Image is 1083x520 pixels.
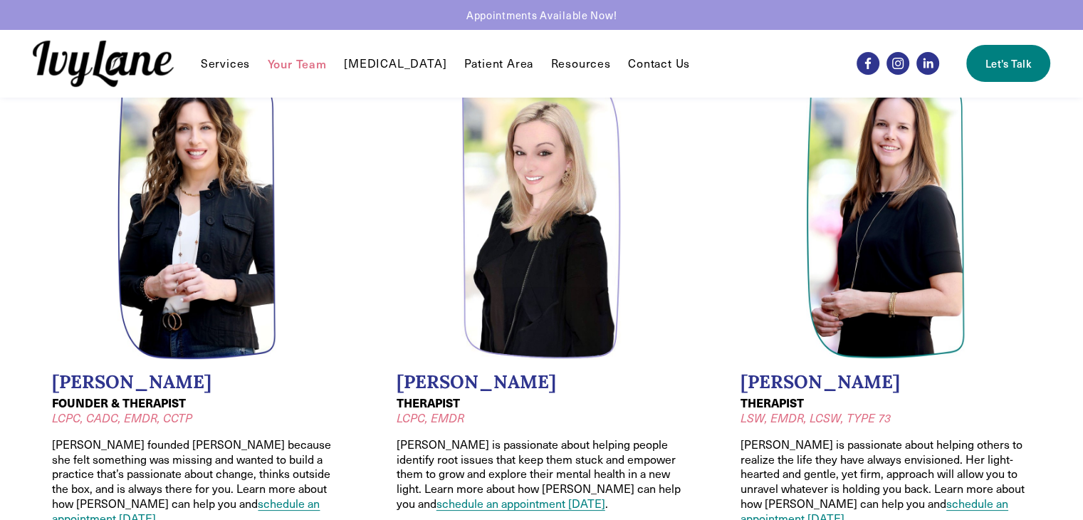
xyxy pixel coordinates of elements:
[52,395,186,411] strong: FOUNDER & THERAPIST
[268,55,327,72] a: Your Team
[464,55,534,72] a: Patient Area
[344,55,446,72] a: [MEDICAL_DATA]
[33,41,174,87] img: Ivy Lane Counseling &mdash; Therapy that works for you
[741,371,1031,393] h2: [PERSON_NAME]
[52,371,342,393] h2: [PERSON_NAME]
[966,45,1050,82] a: Let's Talk
[52,410,192,425] em: LCPC, CADC, EMDR, CCTP
[117,71,277,360] img: Headshot of Wendy Pawelski, LCPC, CADC, EMDR, CCTP. Wendy is a founder oft Ivy Lane Counseling
[397,371,687,393] h2: [PERSON_NAME]
[886,52,909,75] a: Instagram
[806,71,966,360] img: Headshot of Jodi Kautz, LSW, EMDR, TYPE 73, LCSW. Jodi is a therapist at Ivy Lane Counseling.
[461,71,621,360] img: Headshot of Jessica Wilkiel, LCPC, EMDR. Meghan is a therapist at Ivy Lane Counseling.
[551,55,611,72] a: folder dropdown
[628,55,690,72] a: Contact Us
[551,56,611,71] span: Resources
[397,395,460,411] strong: THERAPIST
[857,52,879,75] a: Facebook
[397,410,464,425] em: LCPC, EMDR
[397,437,687,511] p: [PERSON_NAME] is passionate about helping people identify root issues that keep them stuck and em...
[741,395,804,411] strong: THERAPIST
[916,52,939,75] a: LinkedIn
[201,55,250,72] a: folder dropdown
[201,56,250,71] span: Services
[741,410,891,425] em: LSW, EMDR, LCSW, TYPE 73
[436,496,605,511] a: schedule an appointment [DATE]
